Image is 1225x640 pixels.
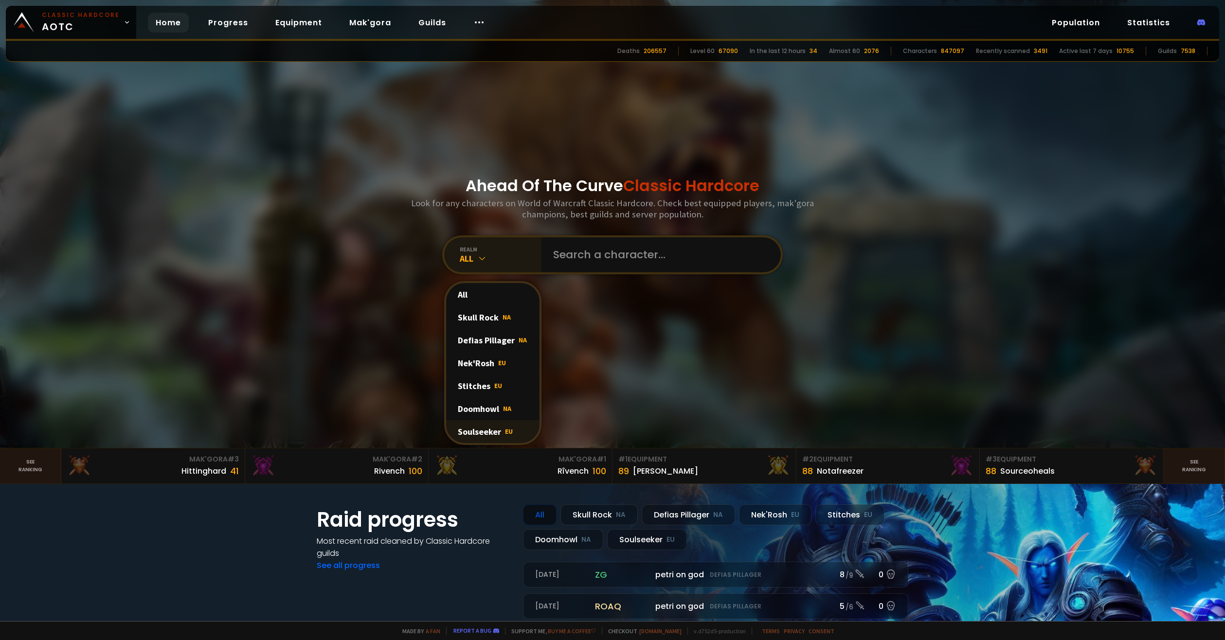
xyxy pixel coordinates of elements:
[796,448,980,483] a: #2Equipment88Notafreezer
[409,464,422,478] div: 100
[317,535,511,559] h4: Most recent raid cleaned by Classic Hardcore guilds
[980,448,1164,483] a: #3Equipment88Sourceoheals
[618,454,790,464] div: Equipment
[817,465,864,477] div: Notafreezer
[560,504,638,525] div: Skull Rock
[618,454,628,464] span: # 1
[396,627,440,635] span: Made by
[6,6,136,39] a: Classic HardcoreAOTC
[623,175,759,196] span: Classic Hardcore
[602,627,682,635] span: Checkout
[434,454,606,464] div: Mak'Gora
[317,560,380,571] a: See all progress
[1000,465,1055,477] div: Sourceoheals
[503,404,511,413] span: NA
[864,510,872,520] small: EU
[411,454,422,464] span: # 2
[558,465,589,477] div: Rîvench
[42,11,120,34] span: AOTC
[607,529,687,550] div: Soulseeker
[548,627,596,635] a: Buy me a coffee
[644,47,667,55] div: 206557
[1044,13,1108,33] a: Population
[523,562,908,587] a: [DATE]zgpetri on godDefias Pillager8 /90
[739,504,811,525] div: Nek'Rosh
[446,306,540,329] div: Skull Rock
[791,510,799,520] small: EU
[593,464,606,478] div: 100
[1181,47,1195,55] div: 7538
[148,13,189,33] a: Home
[986,454,1157,464] div: Equipment
[230,464,239,478] div: 41
[941,47,964,55] div: 847097
[810,47,817,55] div: 34
[829,47,860,55] div: Almost 60
[750,47,806,55] div: In the last 12 hours
[784,627,805,635] a: Privacy
[815,504,884,525] div: Stitches
[446,420,540,443] div: Soulseeker
[1164,448,1225,483] a: Seeranking
[1119,13,1178,33] a: Statistics
[67,454,239,464] div: Mak'Gora
[547,237,769,272] input: Search a character...
[317,504,511,535] h1: Raid progress
[1158,47,1177,55] div: Guilds
[986,454,997,464] span: # 3
[802,454,974,464] div: Equipment
[446,283,540,306] div: All
[639,627,682,635] a: [DOMAIN_NAME]
[426,627,440,635] a: a fan
[251,454,423,464] div: Mak'Gora
[1117,47,1134,55] div: 10755
[597,454,606,464] span: # 1
[616,510,626,520] small: NA
[633,465,698,477] div: [PERSON_NAME]
[713,510,723,520] small: NA
[61,448,245,483] a: Mak'Gora#3Hittinghard41
[802,464,813,478] div: 88
[498,358,506,367] span: EU
[809,627,834,635] a: Consent
[523,529,603,550] div: Doomhowl
[523,593,908,619] a: [DATE]roaqpetri on godDefias Pillager5 /60
[903,47,937,55] div: Characters
[762,627,780,635] a: Terms
[690,47,715,55] div: Level 60
[503,313,511,321] span: NA
[453,627,491,634] a: Report a bug
[719,47,738,55] div: 67090
[505,427,513,436] span: EU
[802,454,813,464] span: # 2
[446,397,540,420] div: Doomhowl
[494,381,502,390] span: EU
[446,374,540,397] div: Stitches
[181,465,226,477] div: Hittinghard
[618,464,629,478] div: 89
[667,535,675,545] small: EU
[411,13,454,33] a: Guilds
[407,197,818,220] h3: Look for any characters on World of Warcraft Classic Hardcore. Check best equipped players, mak'g...
[200,13,256,33] a: Progress
[523,504,557,525] div: All
[42,11,120,19] small: Classic Hardcore
[986,464,996,478] div: 88
[228,454,239,464] span: # 3
[446,352,540,374] div: Nek'Rosh
[466,174,759,197] h1: Ahead Of The Curve
[342,13,399,33] a: Mak'gora
[446,329,540,352] div: Defias Pillager
[687,627,746,635] span: v. d752d5 - production
[519,336,527,344] span: NA
[505,627,596,635] span: Support me,
[1034,47,1047,55] div: 3491
[1059,47,1113,55] div: Active last 7 days
[617,47,640,55] div: Deaths
[245,448,429,483] a: Mak'Gora#2Rivench100
[642,504,735,525] div: Defias Pillager
[374,465,405,477] div: Rivench
[612,448,796,483] a: #1Equipment89[PERSON_NAME]
[864,47,879,55] div: 2076
[581,535,591,545] small: NA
